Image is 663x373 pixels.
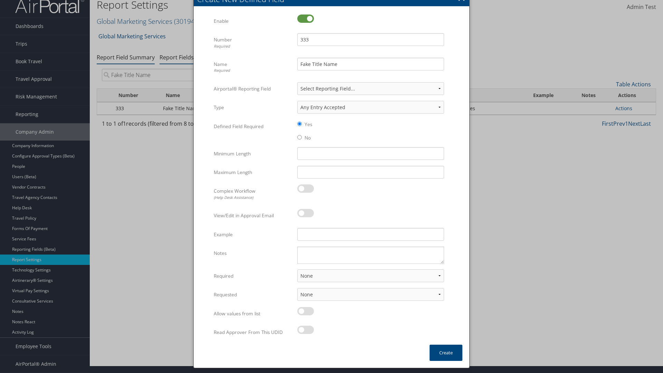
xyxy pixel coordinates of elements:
label: Yes [305,121,312,128]
label: Read Approver From This UDID [214,326,292,339]
label: Type [214,101,292,114]
label: Notes [214,247,292,260]
label: Complex Workflow [214,184,292,203]
label: Enable [214,15,292,28]
label: Maximum Length [214,166,292,179]
label: Example [214,228,292,241]
div: (Help Desk Assistance) [214,195,292,201]
label: No [305,134,311,141]
label: Defined Field Required [214,120,292,133]
label: Allow values from list [214,307,292,320]
div: Required [214,44,292,49]
div: Required [214,68,292,74]
label: Minimum Length [214,147,292,160]
label: Required [214,269,292,283]
label: Name [214,58,292,77]
label: Airportal® Reporting Field [214,82,292,95]
button: Create [430,345,462,361]
label: View/Edit in Approval Email [214,209,292,222]
label: Number [214,33,292,52]
label: Requested [214,288,292,301]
